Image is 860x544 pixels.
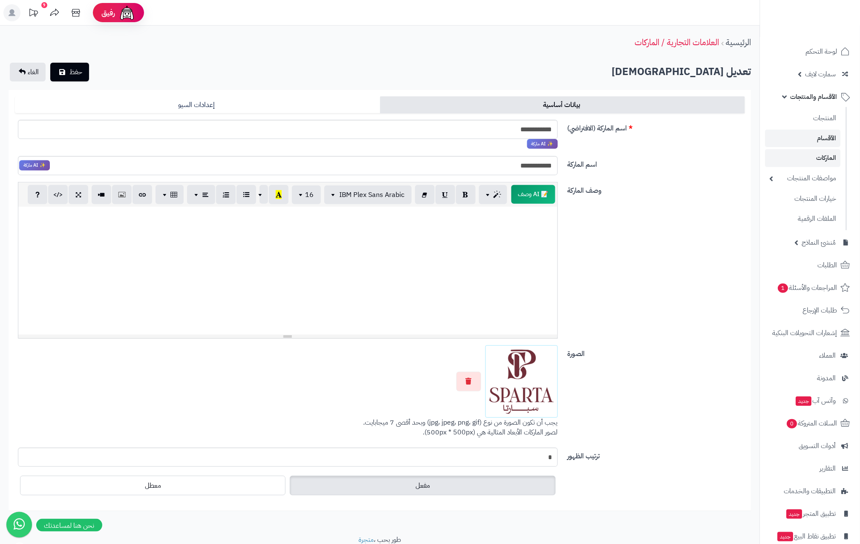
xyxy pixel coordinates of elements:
[15,96,380,113] a: إعدادات السيو
[765,278,855,298] a: المراجعات والأسئلة1
[765,345,855,366] a: العملاء
[818,259,837,271] span: الطلبات
[416,480,430,491] span: مفعل
[118,4,136,21] img: ai-face.png
[726,36,751,49] a: الرئيسية
[765,413,855,434] a: السلات المتروكة0
[765,391,855,411] a: وآتس آبجديد
[820,350,836,362] span: العملاء
[564,120,748,133] label: اسم الماركة (الافتراضي)
[340,190,405,200] span: IBM Plex Sans Arabic
[799,440,836,452] span: أدوات التسويق
[777,530,836,542] span: تطبيق نقاط البيع
[802,237,836,249] span: مُنشئ النماذج
[787,509,802,519] span: جديد
[786,417,837,429] span: السلات المتروكة
[306,190,314,200] span: 16
[778,532,794,541] span: جديد
[765,481,855,501] a: التطبيقات والخدمات
[19,160,50,171] span: انقر لاستخدام رفيقك الذكي
[527,139,558,149] span: انقر لاستخدام رفيقك الذكي
[803,304,837,316] span: طلبات الإرجاع
[69,67,82,77] span: حفظ
[787,419,797,428] span: 0
[18,418,558,437] p: يجب أن تكون الصورة من نوع (jpg، jpeg، png، gif) وبحد أقصى 7 ميجابايت. لصور الماركات الأبعاد المثا...
[795,395,836,407] span: وآتس آب
[773,327,837,339] span: إشعارات التحويلات البنكية
[765,149,841,167] a: الماركات
[791,91,837,103] span: الأقسام والمنتجات
[564,448,748,461] label: ترتيب الظهور
[564,345,748,359] label: الصورة
[23,4,44,23] a: تحديثات المنصة
[778,284,788,293] span: 1
[786,508,836,520] span: تطبيق المتجر
[765,255,855,275] a: الطلبات
[806,46,837,58] span: لوحة التحكم
[10,63,46,81] a: الغاء
[765,169,841,188] a: مواصفات المنتجات
[145,480,161,491] span: معطل
[765,503,855,524] a: تطبيق المتجرجديد
[765,41,855,62] a: لوحة التحكم
[765,368,855,388] a: المدونة
[324,185,412,204] button: IBM Plex Sans Arabic
[564,182,748,196] label: وصف الماركة
[765,130,841,147] a: الأقسام
[765,190,841,208] a: خيارات المنتجات
[765,458,855,479] a: التقارير
[292,185,321,204] button: 16
[380,96,745,113] a: بيانات أساسية
[784,485,836,497] span: التطبيقات والخدمات
[777,282,837,294] span: المراجعات والأسئلة
[765,436,855,456] a: أدوات التسويق
[564,156,748,170] label: اسم الماركة
[635,36,719,49] a: العلامات التجارية / الماركات
[820,463,836,475] span: التقارير
[796,396,812,406] span: جديد
[817,372,836,384] span: المدونة
[805,68,836,80] span: سمارت لايف
[765,210,841,228] a: الملفات الرقمية
[28,67,39,77] span: الغاء
[802,24,852,42] img: logo-2.png
[765,323,855,343] a: إشعارات التحويلات البنكية
[765,109,841,127] a: المنتجات
[612,64,751,79] b: تعديل [DEMOGRAPHIC_DATA]
[41,2,47,8] div: 9
[765,300,855,321] a: طلبات الإرجاع
[101,8,115,18] span: رفيق
[50,63,89,81] button: حفظ
[489,349,554,414] img: 1730201911-pixelcut-export.png
[511,185,555,204] span: انقر لاستخدام رفيقك الذكي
